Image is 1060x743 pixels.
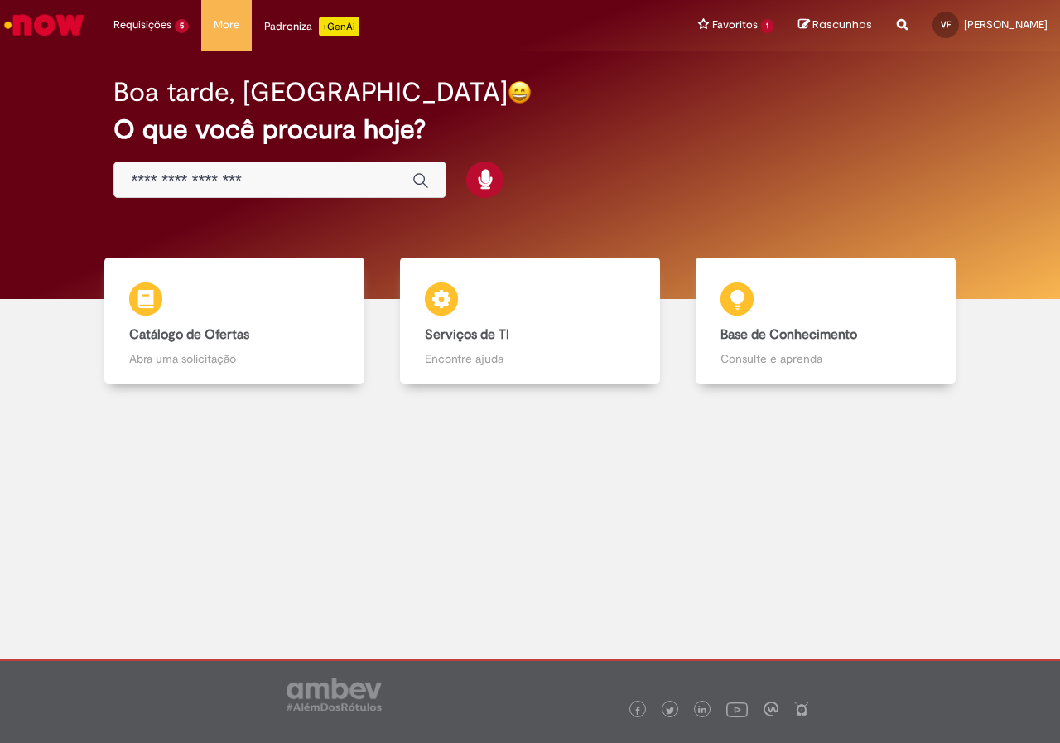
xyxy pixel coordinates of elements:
[425,326,509,343] b: Serviços de TI
[794,702,809,716] img: logo_footer_naosei.png
[129,326,249,343] b: Catálogo de Ofertas
[508,80,532,104] img: happy-face.png
[964,17,1048,31] span: [PERSON_NAME]
[798,17,872,33] a: Rascunhos
[712,17,758,33] span: Favoritos
[214,17,239,33] span: More
[698,706,706,716] img: logo_footer_linkedin.png
[87,258,383,384] a: Catálogo de Ofertas Abra uma solicitação
[634,707,642,715] img: logo_footer_facebook.png
[764,702,778,716] img: logo_footer_workplace.png
[720,326,857,343] b: Base de Conhecimento
[383,258,678,384] a: Serviços de TI Encontre ajuda
[941,19,951,30] span: VF
[666,707,674,715] img: logo_footer_twitter.png
[319,17,359,36] p: +GenAi
[113,115,946,144] h2: O que você procura hoje?
[761,19,773,33] span: 1
[113,17,171,33] span: Requisições
[677,258,973,384] a: Base de Conhecimento Consulte e aprenda
[425,350,635,367] p: Encontre ajuda
[129,350,340,367] p: Abra uma solicitação
[720,350,931,367] p: Consulte e aprenda
[113,78,508,107] h2: Boa tarde, [GEOGRAPHIC_DATA]
[812,17,872,32] span: Rascunhos
[264,17,359,36] div: Padroniza
[726,698,748,720] img: logo_footer_youtube.png
[2,8,87,41] img: ServiceNow
[175,19,189,33] span: 5
[287,678,382,711] img: logo_footer_ambev_rotulo_gray.png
